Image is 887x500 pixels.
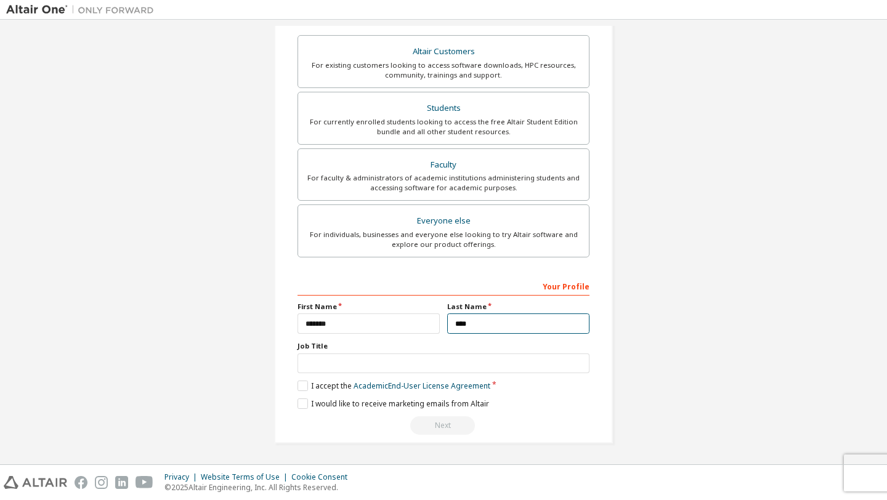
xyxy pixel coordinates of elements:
[298,302,440,312] label: First Name
[306,230,581,249] div: For individuals, businesses and everyone else looking to try Altair software and explore our prod...
[298,276,589,296] div: Your Profile
[164,472,201,482] div: Privacy
[291,472,355,482] div: Cookie Consent
[95,476,108,489] img: instagram.svg
[164,482,355,493] p: © 2025 Altair Engineering, Inc. All Rights Reserved.
[306,212,581,230] div: Everyone else
[306,100,581,117] div: Students
[298,341,589,351] label: Job Title
[354,381,490,391] a: Academic End-User License Agreement
[298,416,589,435] div: Read and acccept EULA to continue
[298,381,490,391] label: I accept the
[6,4,160,16] img: Altair One
[115,476,128,489] img: linkedin.svg
[306,156,581,174] div: Faculty
[4,476,67,489] img: altair_logo.svg
[75,476,87,489] img: facebook.svg
[201,472,291,482] div: Website Terms of Use
[298,398,489,409] label: I would like to receive marketing emails from Altair
[306,60,581,80] div: For existing customers looking to access software downloads, HPC resources, community, trainings ...
[136,476,153,489] img: youtube.svg
[306,117,581,137] div: For currently enrolled students looking to access the free Altair Student Edition bundle and all ...
[306,43,581,60] div: Altair Customers
[306,173,581,193] div: For faculty & administrators of academic institutions administering students and accessing softwa...
[447,302,589,312] label: Last Name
